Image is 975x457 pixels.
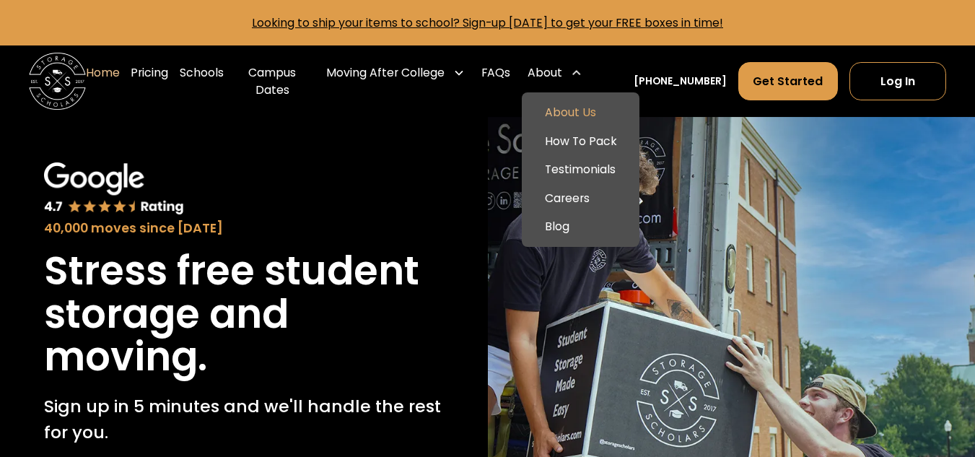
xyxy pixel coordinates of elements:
a: Blog [528,213,634,242]
a: Schools [180,53,224,110]
a: Testimonials [528,155,634,184]
a: Get Started [738,62,839,100]
a: home [29,53,86,110]
div: About [522,53,587,92]
div: 40,000 moves since [DATE] [44,219,444,238]
nav: About [522,92,639,246]
a: Pricing [131,53,168,110]
img: Storage Scholars main logo [29,53,86,110]
a: Careers [528,184,634,213]
a: About Us [528,98,634,127]
a: Looking to ship your items to school? Sign-up [DATE] to get your FREE boxes in time! [252,14,723,31]
a: [PHONE_NUMBER] [634,74,727,89]
div: Moving After College [326,64,445,82]
div: About [528,64,562,82]
img: Google 4.7 star rating [44,162,184,216]
p: Sign up in 5 minutes and we'll handle the rest for you. [44,393,444,445]
a: Campus Dates [235,53,309,110]
a: How To Pack [528,127,634,156]
a: Home [86,53,120,110]
a: Log In [849,62,946,100]
h1: Stress free student storage and moving. [44,250,444,379]
a: FAQs [481,53,510,110]
div: Moving After College [320,53,470,92]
